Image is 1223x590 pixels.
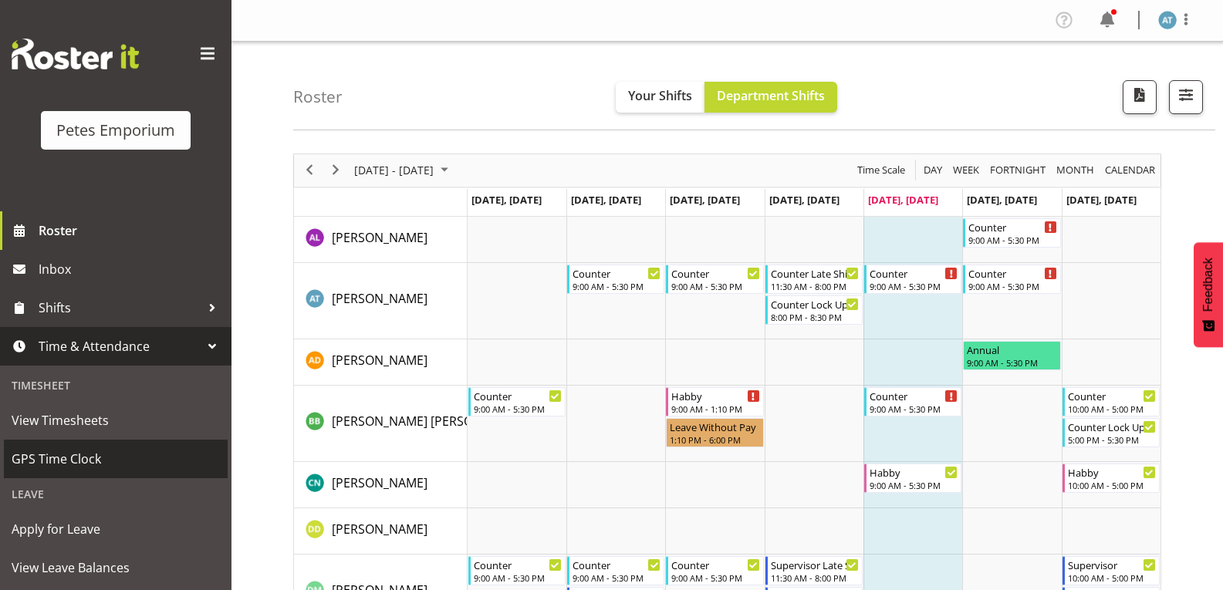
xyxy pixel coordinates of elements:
span: Shifts [39,296,201,319]
span: [PERSON_NAME] [332,521,427,538]
button: Month [1103,160,1158,180]
button: Department Shifts [704,82,837,113]
div: David McAuley"s event - Supervisor Late Shift Begin From Thursday, August 21, 2025 at 11:30:00 AM... [765,556,863,585]
button: Timeline Month [1054,160,1097,180]
button: Download a PDF of the roster according to the set date range. [1123,80,1157,114]
td: Beena Beena resource [294,386,468,462]
a: [PERSON_NAME] [332,228,427,247]
div: 9:00 AM - 5:30 PM [870,403,958,415]
a: [PERSON_NAME] [PERSON_NAME] [332,412,526,430]
div: 8:00 PM - 8:30 PM [771,311,859,323]
div: next period [323,154,349,187]
div: 9:00 AM - 5:30 PM [474,403,562,415]
span: Department Shifts [717,87,825,104]
div: Timesheet [4,369,228,401]
div: David McAuley"s event - Counter Begin From Monday, August 18, 2025 at 9:00:00 AM GMT+12:00 Ends A... [468,556,566,585]
span: Week [951,160,981,180]
div: 9:00 AM - 5:30 PM [967,356,1056,369]
div: Amelia Denz"s event - Annual Begin From Saturday, August 23, 2025 at 9:00:00 AM GMT+12:00 Ends At... [963,341,1060,370]
div: Supervisor Late Shift [771,557,859,572]
span: [PERSON_NAME] [PERSON_NAME] [332,413,526,430]
span: [DATE], [DATE] [967,193,1037,207]
div: Counter Lock Up [771,296,859,312]
div: Beena Beena"s event - Counter Begin From Friday, August 22, 2025 at 9:00:00 AM GMT+12:00 Ends At ... [864,387,961,416]
span: [PERSON_NAME] [332,474,427,491]
div: 9:00 AM - 5:30 PM [474,571,562,584]
a: [PERSON_NAME] [332,474,427,492]
span: Fortnight [988,160,1047,180]
span: [PERSON_NAME] [332,352,427,369]
span: [DATE], [DATE] [769,193,840,207]
a: [PERSON_NAME] [332,520,427,538]
a: View Leave Balances [4,548,228,587]
div: Beena Beena"s event - Counter Lock Up Begin From Sunday, August 24, 2025 at 5:00:00 PM GMT+12:00 ... [1063,418,1160,447]
span: [PERSON_NAME] [332,290,427,307]
div: Leave Without Pay [670,419,759,434]
img: Rosterit website logo [12,39,139,69]
div: Alex-Micheal Taniwha"s event - Counter Late Shift Begin From Thursday, August 21, 2025 at 11:30:0... [765,265,863,294]
div: Alex-Micheal Taniwha"s event - Counter Lock Up Begin From Thursday, August 21, 2025 at 8:00:00 PM... [765,295,863,325]
div: David McAuley"s event - Counter Begin From Wednesday, August 20, 2025 at 9:00:00 AM GMT+12:00 End... [666,556,763,585]
div: 10:00 AM - 5:00 PM [1068,403,1156,415]
span: [DATE], [DATE] [868,193,938,207]
span: [DATE], [DATE] [471,193,542,207]
div: Habby [671,388,759,403]
div: 9:00 AM - 5:30 PM [671,280,759,292]
div: 9:00 AM - 5:30 PM [870,479,958,491]
td: Abigail Lane resource [294,217,468,263]
div: 9:00 AM - 5:30 PM [968,280,1056,292]
div: Counter [671,557,759,572]
div: Abigail Lane"s event - Counter Begin From Saturday, August 23, 2025 at 9:00:00 AM GMT+12:00 Ends ... [963,218,1060,248]
div: Supervisor [1068,557,1156,572]
button: Previous [299,160,320,180]
div: Counter [1068,388,1156,403]
span: [DATE], [DATE] [1066,193,1137,207]
div: Alex-Micheal Taniwha"s event - Counter Begin From Saturday, August 23, 2025 at 9:00:00 AM GMT+12:... [963,265,1060,294]
div: Habby [1068,464,1156,480]
a: Apply for Leave [4,510,228,548]
button: Next [326,160,346,180]
div: Beena Beena"s event - Counter Begin From Sunday, August 24, 2025 at 10:00:00 AM GMT+12:00 Ends At... [1063,387,1160,416]
span: Month [1055,160,1096,180]
div: Counter [968,219,1056,234]
div: Beena Beena"s event - Habby Begin From Wednesday, August 20, 2025 at 9:00:00 AM GMT+12:00 Ends At... [666,387,763,416]
div: 11:30 AM - 8:00 PM [771,571,859,584]
a: [PERSON_NAME] [332,351,427,369]
div: 10:00 AM - 5:00 PM [1068,479,1156,491]
a: [PERSON_NAME] [332,289,427,308]
div: Counter [671,265,759,281]
span: [PERSON_NAME] [332,229,427,246]
div: Counter [870,388,958,403]
div: Leave [4,478,228,510]
span: Time Scale [856,160,907,180]
div: 10:00 AM - 5:00 PM [1068,571,1156,584]
button: Feedback - Show survey [1194,242,1223,347]
span: Time & Attendance [39,335,201,358]
span: [DATE] - [DATE] [353,160,435,180]
span: View Leave Balances [12,556,220,579]
div: August 18 - 24, 2025 [349,154,458,187]
div: Habby [870,464,958,480]
td: Danielle Donselaar resource [294,508,468,555]
div: David McAuley"s event - Supervisor Begin From Sunday, August 24, 2025 at 10:00:00 AM GMT+12:00 En... [1063,556,1160,585]
button: Timeline Day [921,160,945,180]
button: Fortnight [988,160,1049,180]
div: Annual [967,342,1056,357]
div: Counter Lock Up [1068,419,1156,434]
div: 5:00 PM - 5:30 PM [1068,433,1156,446]
div: David McAuley"s event - Counter Begin From Tuesday, August 19, 2025 at 9:00:00 AM GMT+12:00 Ends ... [567,556,664,585]
div: 9:00 AM - 5:30 PM [573,280,660,292]
div: 9:00 AM - 5:30 PM [671,571,759,584]
div: Beena Beena"s event - Counter Begin From Monday, August 18, 2025 at 9:00:00 AM GMT+12:00 Ends At ... [468,387,566,416]
span: GPS Time Clock [12,447,220,470]
div: 9:00 AM - 5:30 PM [573,571,660,584]
span: calendar [1103,160,1157,180]
div: Counter [870,265,958,281]
span: Feedback [1201,258,1215,312]
button: Time Scale [855,160,908,180]
div: 9:00 AM - 5:30 PM [968,234,1056,246]
img: alex-micheal-taniwha5364.jpg [1158,11,1177,29]
div: Petes Emporium [56,119,175,142]
td: Amelia Denz resource [294,339,468,386]
span: Roster [39,219,224,242]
